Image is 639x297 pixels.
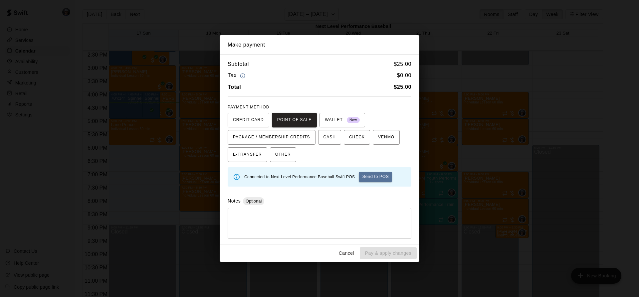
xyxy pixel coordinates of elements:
span: CREDIT CARD [233,115,264,125]
h6: Subtotal [228,60,249,69]
span: CASH [323,132,336,143]
button: POINT OF SALE [272,113,317,127]
button: CREDIT CARD [228,113,269,127]
h6: Tax [228,71,247,80]
b: Total [228,84,241,90]
button: OTHER [270,147,296,162]
button: VENMO [373,130,400,145]
span: POINT OF SALE [277,115,312,125]
span: WALLET [325,115,360,125]
span: OTHER [275,149,291,160]
button: WALLET New [319,113,365,127]
b: $ 25.00 [394,84,411,90]
span: PAYMENT METHOD [228,105,269,109]
span: CHECK [349,132,365,143]
button: PACKAGE / MEMBERSHIP CREDITS [228,130,316,145]
button: E-TRANSFER [228,147,267,162]
button: Cancel [336,247,357,259]
span: VENMO [378,132,394,143]
button: CASH [318,130,341,145]
h2: Make payment [220,35,419,55]
label: Notes [228,198,241,204]
span: Optional [243,199,264,204]
h6: $ 0.00 [397,71,411,80]
h6: $ 25.00 [394,60,411,69]
button: Send to POS [359,172,392,182]
button: CHECK [344,130,370,145]
span: Connected to Next Level Performance Baseball Swift POS [244,175,355,179]
span: E-TRANSFER [233,149,262,160]
span: New [347,116,360,125]
span: PACKAGE / MEMBERSHIP CREDITS [233,132,310,143]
